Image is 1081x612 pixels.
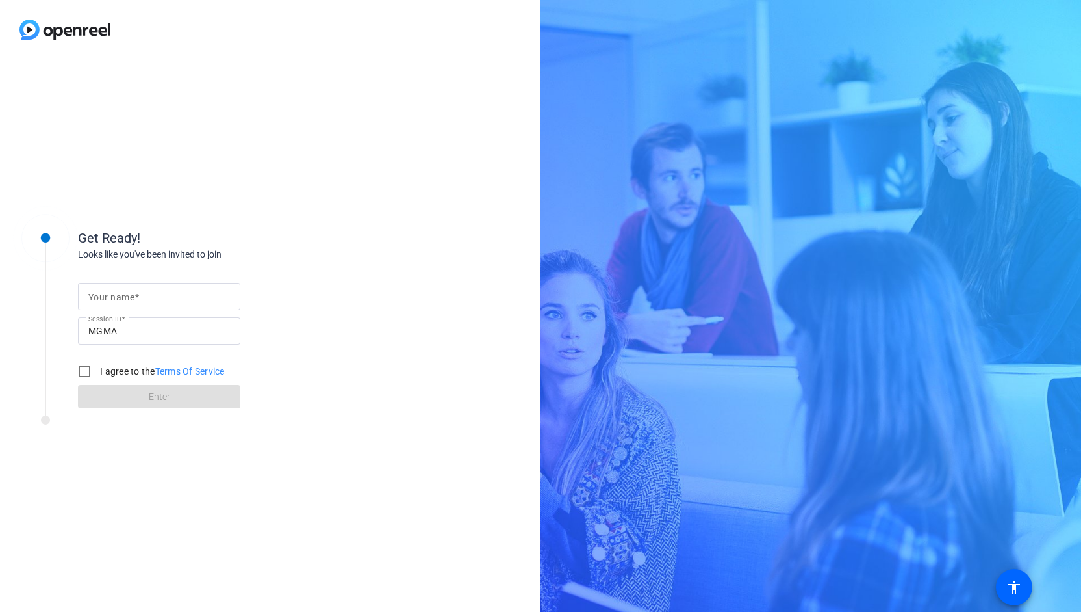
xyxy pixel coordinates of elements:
a: Terms Of Service [155,366,225,377]
div: Looks like you've been invited to join [78,248,338,261]
mat-label: Your name [88,292,134,302]
mat-icon: accessibility [1006,579,1022,595]
mat-label: Session ID [88,315,121,323]
div: Get Ready! [78,228,338,248]
label: I agree to the [97,365,225,378]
